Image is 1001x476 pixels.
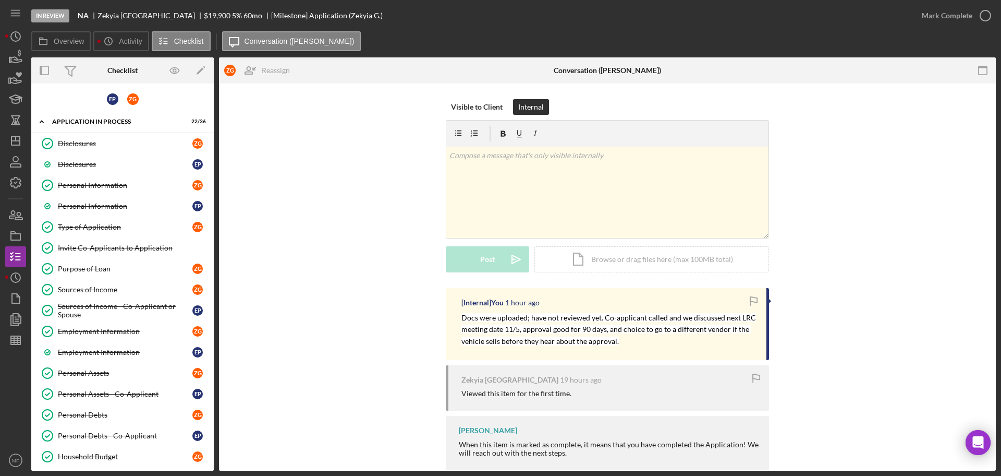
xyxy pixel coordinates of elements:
[480,246,495,272] div: Post
[459,426,517,435] div: [PERSON_NAME]
[513,99,549,115] button: Internal
[192,180,203,191] div: Z G
[119,37,142,45] label: Activity
[36,237,209,258] a: Invite Co-Applicants to Application
[461,313,758,346] mark: Docs were uploaded; have not reviewed yet. Co-applicant called and we discussed next LRC meeting ...
[446,99,508,115] button: Visible to Client
[262,60,290,81] div: Reassign
[459,441,759,457] div: When this item is marked as complete, it means that you have completed the Application! We will r...
[54,37,84,45] label: Overview
[271,11,383,20] div: [Milestone] Application (Zekyia G.)
[192,389,203,399] div: E P
[52,118,180,125] div: Application In Process
[36,300,209,321] a: Sources of Income - Co-Applicant or SpouseEP
[243,11,262,20] div: 60 mo
[192,201,203,211] div: E P
[58,348,192,356] div: Employment Information
[192,138,203,149] div: Z G
[232,11,242,20] div: 5 %
[58,202,192,210] div: Personal Information
[446,246,529,272] button: Post
[58,285,192,294] div: Sources of Income
[107,93,118,105] div: E P
[36,425,209,446] a: Personal Debts - Co-ApplicantEP
[36,384,209,404] a: Personal Assets - Co-ApplicantEP
[97,11,204,20] div: Zekyia [GEOGRAPHIC_DATA]
[107,66,138,75] div: Checklist
[152,31,211,51] button: Checklist
[36,217,209,237] a: Type of ApplicationZG
[127,93,139,105] div: Z G
[58,390,192,398] div: Personal Assets - Co-Applicant
[36,321,209,342] a: Employment InformationZG
[93,31,149,51] button: Activity
[192,222,203,232] div: Z G
[911,5,996,26] button: Mark Complete
[36,279,209,300] a: Sources of IncomeZG
[36,258,209,279] a: Purpose of LoanZG
[461,299,504,307] div: [Internal] You
[192,410,203,420] div: Z G
[192,284,203,295] div: Z G
[36,133,209,154] a: DisclosuresZG
[58,160,192,169] div: Disclosures
[58,181,192,189] div: Personal Information
[58,432,192,440] div: Personal Debts - Co-Applicant
[192,451,203,462] div: Z G
[78,11,89,20] b: NA
[174,37,204,45] label: Checklist
[36,154,209,175] a: DisclosuresEP
[204,11,230,20] span: $19,900
[966,430,991,455] div: Open Intercom Messenger
[12,458,19,463] text: MF
[461,389,571,398] div: Viewed this item for the first time.
[192,347,203,358] div: E P
[58,139,192,148] div: Disclosures
[58,244,208,252] div: Invite Co-Applicants to Application
[192,264,203,274] div: Z G
[461,376,558,384] div: Zekyia [GEOGRAPHIC_DATA]
[58,302,192,319] div: Sources of Income - Co-Applicant or Spouse
[505,299,540,307] time: 2025-10-15 17:24
[192,368,203,378] div: Z G
[922,5,972,26] div: Mark Complete
[554,66,661,75] div: Conversation ([PERSON_NAME])
[36,404,209,425] a: Personal DebtsZG
[192,305,203,316] div: E P
[36,342,209,363] a: Employment InformationEP
[192,326,203,337] div: Z G
[224,65,236,76] div: Z G
[31,31,91,51] button: Overview
[58,327,192,336] div: Employment Information
[36,196,209,217] a: Personal InformationEP
[58,223,192,231] div: Type of Application
[192,159,203,170] div: E P
[219,60,300,81] button: ZGReassign
[31,9,69,22] div: In Review
[560,376,602,384] time: 2025-10-14 23:02
[192,431,203,441] div: E P
[187,118,206,125] div: 22 / 36
[36,363,209,384] a: Personal AssetsZG
[518,99,544,115] div: Internal
[245,37,355,45] label: Conversation ([PERSON_NAME])
[58,453,192,461] div: Household Budget
[58,265,192,273] div: Purpose of Loan
[222,31,361,51] button: Conversation ([PERSON_NAME])
[36,446,209,467] a: Household BudgetZG
[451,99,503,115] div: Visible to Client
[36,175,209,196] a: Personal InformationZG
[5,450,26,471] button: MF
[58,411,192,419] div: Personal Debts
[58,369,192,377] div: Personal Assets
